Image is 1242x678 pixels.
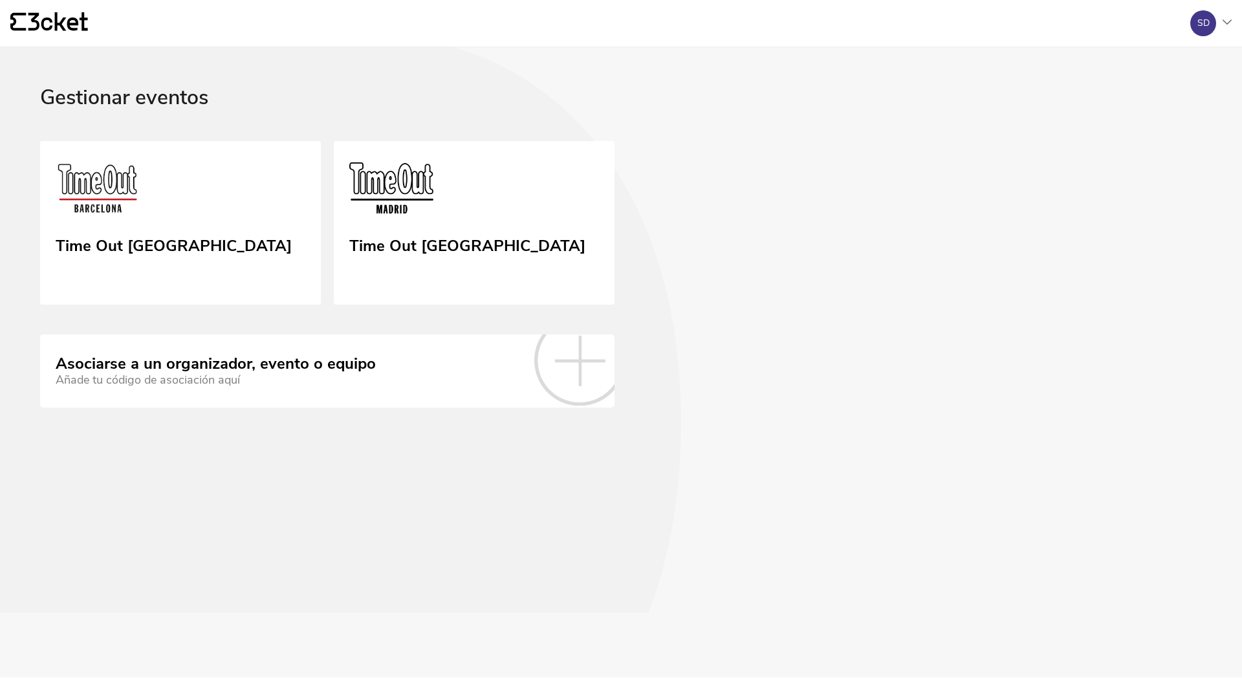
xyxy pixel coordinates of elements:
[40,334,615,407] a: Asociarse a un organizador, evento o equipo Añade tu código de asociación aquí
[334,141,615,305] a: Time Out Madrid Time Out [GEOGRAPHIC_DATA]
[349,162,433,220] img: Time Out Madrid
[10,12,88,34] a: {' '}
[56,355,376,373] div: Asociarse a un organizador, evento o equipo
[56,162,140,220] img: Time Out Barcelona
[40,141,321,305] a: Time Out Barcelona Time Out [GEOGRAPHIC_DATA]
[10,13,26,31] g: {' '}
[349,232,585,256] div: Time Out [GEOGRAPHIC_DATA]
[1197,18,1210,28] div: SD
[40,86,1202,141] div: Gestionar eventos
[56,232,292,256] div: Time Out [GEOGRAPHIC_DATA]
[56,373,376,387] div: Añade tu código de asociación aquí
